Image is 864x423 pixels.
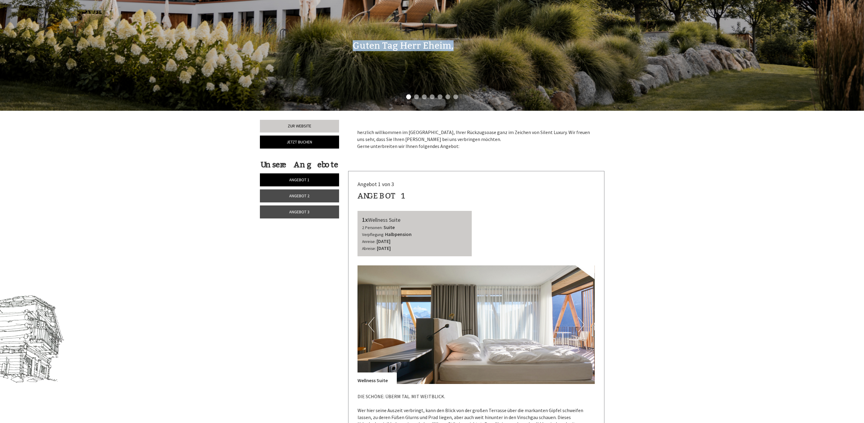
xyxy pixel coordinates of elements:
span: Angebot 1 [289,177,309,182]
a: Jetzt buchen [260,136,339,149]
div: Unsere Angebote [260,159,339,170]
span: Angebot 2 [289,193,309,198]
img: image [358,265,595,384]
small: Abreise: [362,246,376,251]
b: [DATE] [377,245,391,251]
button: Next [578,317,584,332]
a: Zur Website [260,120,339,133]
b: Halbpension [385,231,412,237]
b: 1x [362,216,368,223]
div: Angebot 1 [358,190,406,202]
b: [DATE] [377,238,390,244]
small: Verpflegung: [362,232,384,237]
div: Wellness Suite [358,372,397,384]
span: Angebot 3 [289,209,309,215]
p: herzlich willkommen im [GEOGRAPHIC_DATA], Ihrer Rückzugsoase ganz im Zeichen von Silent Luxury. W... [357,129,595,150]
b: Suite [383,224,395,230]
button: Previous [368,317,374,332]
div: Wellness Suite [362,215,467,224]
small: 2 Personen: [362,225,383,230]
span: Angebot 1 von 3 [358,181,394,188]
small: Anreise: [362,239,376,244]
h1: Guten Tag Herr Eheim, [353,41,454,51]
